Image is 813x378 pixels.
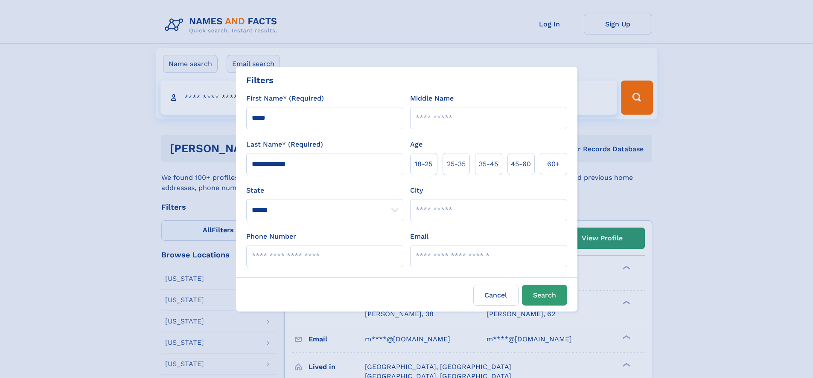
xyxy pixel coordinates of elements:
[246,185,403,196] label: State
[410,139,423,150] label: Age
[511,159,531,169] span: 45‑60
[415,159,432,169] span: 18‑25
[473,285,519,306] label: Cancel
[410,231,428,242] label: Email
[246,93,324,104] label: First Name* (Required)
[522,285,567,306] button: Search
[447,159,466,169] span: 25‑35
[410,93,454,104] label: Middle Name
[246,74,274,87] div: Filters
[410,185,423,196] label: City
[246,139,323,150] label: Last Name* (Required)
[479,159,498,169] span: 35‑45
[246,231,296,242] label: Phone Number
[547,159,560,169] span: 60+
